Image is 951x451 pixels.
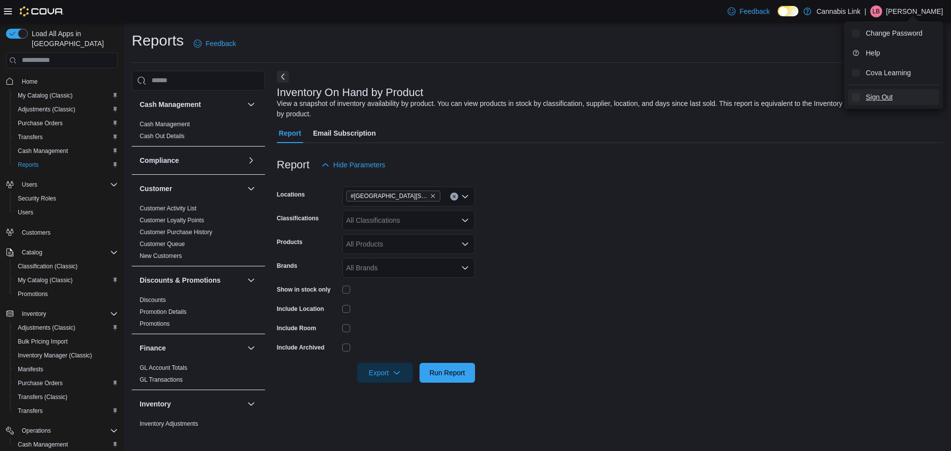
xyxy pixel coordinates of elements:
span: GL Transactions [140,376,183,384]
button: Cash Management [245,99,257,110]
a: Feedback [724,1,774,21]
button: Transfers (Classic) [10,390,122,404]
button: Purchase Orders [10,116,122,130]
a: Promotions [140,320,170,327]
button: Promotions [10,287,122,301]
span: Purchase Orders [18,379,63,387]
button: Finance [140,343,243,353]
span: #[GEOGRAPHIC_DATA][STREET_ADDRESS] [351,191,428,201]
button: Finance [245,342,257,354]
div: Lauren Brick [870,5,882,17]
label: Include Room [277,324,316,332]
span: Users [14,206,118,218]
button: Remove #1 1175 Hyde Park Road, Unit 2B from selection in this group [430,193,436,199]
span: LB [873,5,880,17]
span: Purchase Orders [14,117,118,129]
span: My Catalog (Classic) [14,90,118,101]
button: Cash Management [140,100,243,109]
span: Adjustments (Classic) [18,105,75,113]
span: Adjustments (Classic) [14,103,118,115]
span: Reports [18,161,39,169]
button: Inventory Manager (Classic) [10,349,122,362]
button: Users [18,179,41,191]
button: Inventory [18,308,50,320]
a: Reports [14,159,43,171]
a: Customer Queue [140,241,185,248]
a: Promotions [14,288,52,300]
span: Inventory Manager (Classic) [14,350,118,361]
span: Reports [14,159,118,171]
input: Dark Mode [778,6,798,16]
span: Bulk Pricing Import [18,338,68,346]
button: Export [357,363,413,383]
label: Show in stock only [277,286,331,294]
a: New Customers [140,252,182,259]
a: Transfers (Classic) [14,391,71,403]
span: Promotions [14,288,118,300]
span: Run Report [429,368,465,378]
a: Cash Management [140,121,190,128]
button: Sign Out [848,89,939,105]
span: Transfers [18,133,43,141]
span: Cash Management [18,147,68,155]
span: Hide Parameters [333,160,385,170]
span: Home [18,75,118,88]
span: Cash Management [140,120,190,128]
a: Customer Loyalty Points [140,217,204,224]
button: Reports [10,158,122,172]
img: Cova [20,6,64,16]
div: Discounts & Promotions [132,294,265,334]
span: Inventory Adjustments [140,420,198,428]
span: Load All Apps in [GEOGRAPHIC_DATA] [28,29,118,49]
span: Purchase Orders [14,377,118,389]
button: Home [2,74,122,89]
span: Adjustments (Classic) [14,322,118,334]
h3: Inventory [140,399,171,409]
span: Inventory Manager (Classic) [18,351,92,359]
span: Help [866,48,880,58]
span: Inventory [18,308,118,320]
span: #1 1175 Hyde Park Road, Unit 2B [346,191,440,201]
a: Inventory Adjustments [140,420,198,427]
label: Brands [277,262,297,270]
label: Locations [277,191,305,199]
h3: Finance [140,343,166,353]
div: View a snapshot of inventory availability by product. You can view products in stock by classific... [277,99,938,119]
button: Transfers [10,130,122,144]
span: Manifests [18,365,43,373]
span: Classification (Classic) [18,262,78,270]
button: Classification (Classic) [10,259,122,273]
button: Cova Learning [848,65,939,81]
a: My Catalog (Classic) [14,274,77,286]
button: Customer [245,183,257,195]
span: Promotion Details [140,308,187,316]
span: GL Account Totals [140,364,187,372]
span: Change Password [866,28,922,38]
label: Include Archived [277,344,324,351]
button: Inventory [2,307,122,321]
button: Discounts & Promotions [140,275,243,285]
a: Adjustments (Classic) [14,322,79,334]
span: My Catalog (Classic) [18,92,73,100]
a: Cash Management [14,439,72,451]
span: Adjustments (Classic) [18,324,75,332]
button: Hide Parameters [317,155,389,175]
a: Home [18,76,42,88]
a: Purchase Orders [14,377,67,389]
a: My Catalog (Classic) [14,90,77,101]
p: [PERSON_NAME] [886,5,943,17]
a: Customers [18,227,54,239]
span: Report [279,123,301,143]
a: GL Account Totals [140,364,187,371]
button: Help [848,45,939,61]
span: Catalog [22,249,42,256]
label: Classifications [277,214,319,222]
button: Discounts & Promotions [245,274,257,286]
span: Users [18,208,33,216]
a: Classification (Classic) [14,260,82,272]
button: Compliance [245,154,257,166]
a: Inventory Manager (Classic) [14,350,96,361]
button: Open list of options [461,240,469,248]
